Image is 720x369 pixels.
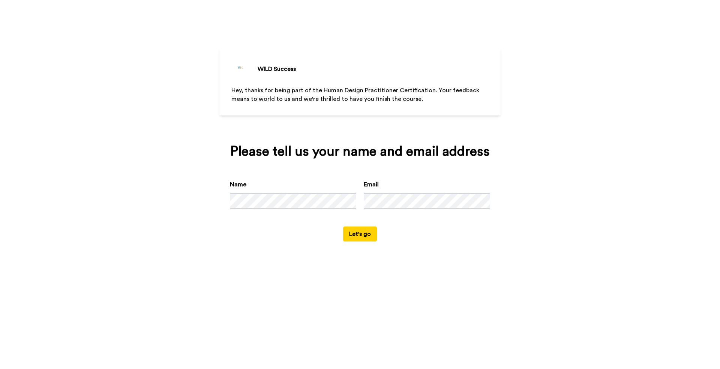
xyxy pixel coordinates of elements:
[231,87,481,102] span: Hey, thanks for being part of the Human Design Practitioner Certification. Your feedback means to...
[258,64,296,73] div: WILD Success
[230,144,490,159] div: Please tell us your name and email address
[364,180,379,189] label: Email
[230,180,246,189] label: Name
[343,226,377,241] button: Let's go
